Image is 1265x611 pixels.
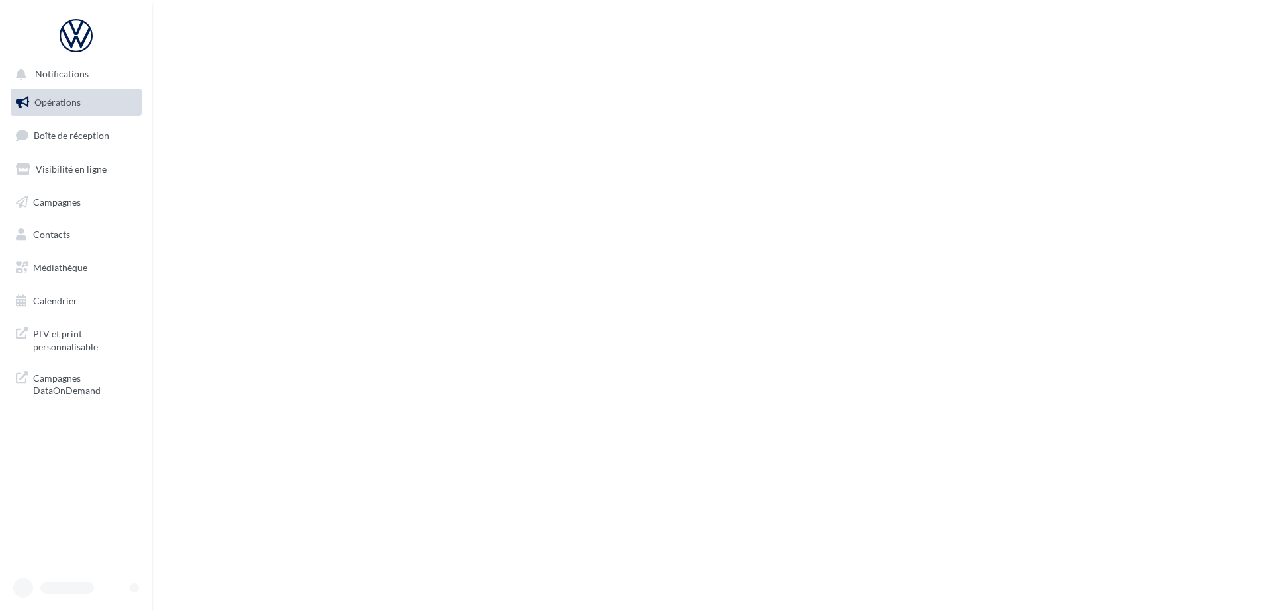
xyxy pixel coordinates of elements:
[8,89,144,116] a: Opérations
[34,130,109,141] span: Boîte de réception
[33,262,87,273] span: Médiathèque
[8,221,144,249] a: Contacts
[35,69,89,80] span: Notifications
[36,163,107,175] span: Visibilité en ligne
[33,325,136,353] span: PLV et print personnalisable
[8,254,144,282] a: Médiathèque
[8,287,144,315] a: Calendrier
[8,319,144,358] a: PLV et print personnalisable
[33,369,136,397] span: Campagnes DataOnDemand
[33,229,70,240] span: Contacts
[34,97,81,108] span: Opérations
[33,196,81,207] span: Campagnes
[8,121,144,149] a: Boîte de réception
[8,364,144,403] a: Campagnes DataOnDemand
[33,295,77,306] span: Calendrier
[8,155,144,183] a: Visibilité en ligne
[8,188,144,216] a: Campagnes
